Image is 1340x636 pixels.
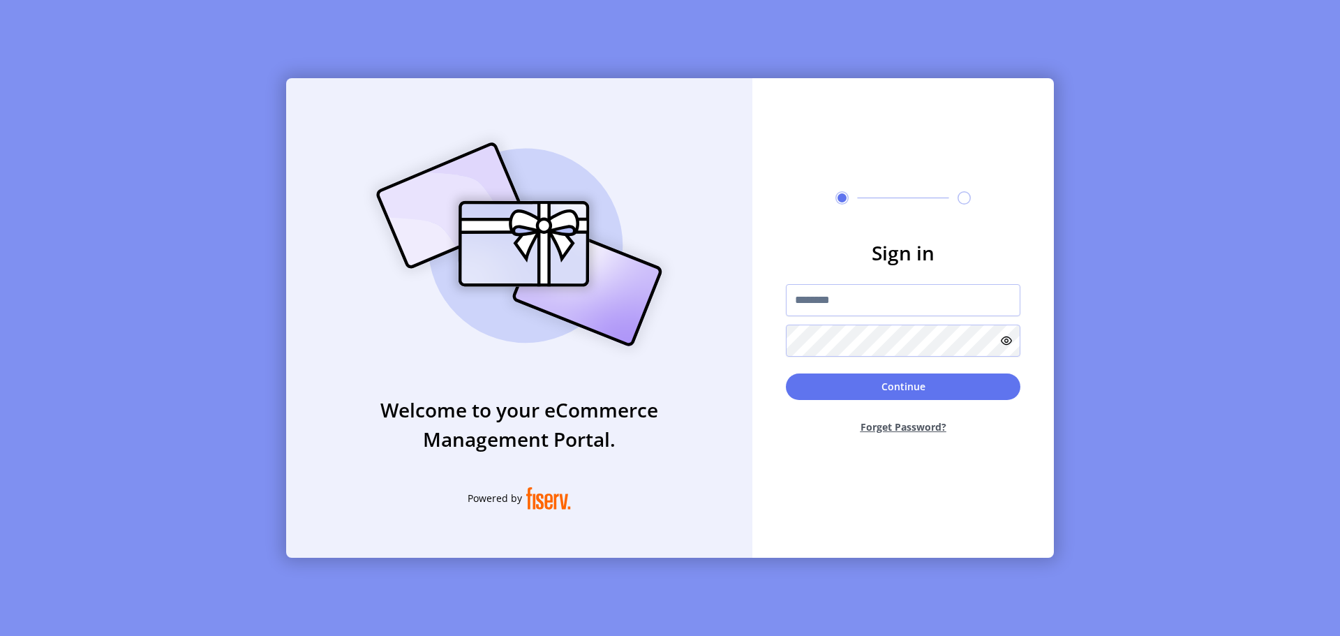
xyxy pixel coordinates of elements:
[286,395,752,454] h3: Welcome to your eCommerce Management Portal.
[786,238,1020,267] h3: Sign in
[468,491,522,505] span: Powered by
[786,374,1020,400] button: Continue
[355,127,683,362] img: card_Illustration.svg
[786,408,1020,445] button: Forget Password?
